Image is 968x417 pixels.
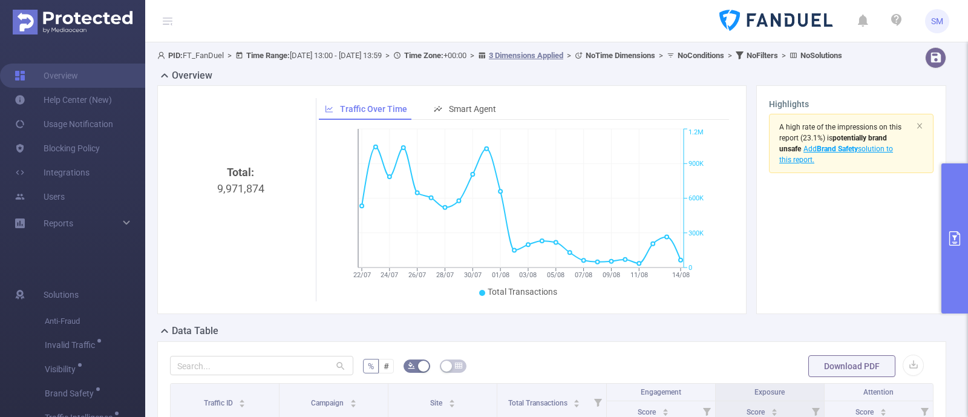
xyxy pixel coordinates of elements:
[563,51,575,60] span: >
[754,388,785,396] span: Exposure
[880,411,886,415] i: icon: caret-down
[488,287,557,297] span: Total Transactions
[855,408,875,416] span: Score
[350,398,356,401] i: icon: caret-up
[466,51,478,60] span: >
[172,324,218,338] h2: Data Table
[771,407,778,414] div: Sort
[771,411,777,415] i: icon: caret-down
[863,388,894,396] span: Attention
[641,388,681,396] span: Engagement
[44,283,79,307] span: Solutions
[779,123,901,164] span: (23.1%)
[436,271,454,279] tspan: 28/07
[573,398,580,405] div: Sort
[384,361,389,371] span: #
[800,51,842,60] b: No Solutions
[353,271,371,279] tspan: 22/07
[688,195,704,203] tspan: 600K
[340,104,407,114] span: Traffic Over Time
[239,398,246,401] i: icon: caret-up
[45,341,99,349] span: Invalid Traffic
[817,145,858,153] b: Brand Safety
[44,218,73,228] span: Reports
[771,407,777,410] i: icon: caret-up
[880,407,886,410] i: icon: caret-up
[382,51,393,60] span: >
[662,407,669,414] div: Sort
[172,68,212,83] h2: Overview
[168,51,183,60] b: PID:
[769,98,934,111] h3: Highlights
[224,51,235,60] span: >
[408,271,426,279] tspan: 26/07
[350,402,356,406] i: icon: caret-down
[368,361,374,371] span: %
[724,51,736,60] span: >
[15,88,112,112] a: Help Center (New)
[603,271,620,279] tspan: 09/08
[204,399,235,407] span: Traffic ID
[44,211,73,235] a: Reports
[246,51,290,60] b: Time Range:
[672,271,690,279] tspan: 14/08
[15,185,65,209] a: Users
[655,51,667,60] span: >
[15,64,78,88] a: Overview
[916,119,923,133] button: icon: close
[688,264,692,272] tspan: 0
[404,51,443,60] b: Time Zone:
[157,51,168,59] i: icon: user
[170,356,353,375] input: Search...
[575,271,592,279] tspan: 07/08
[492,271,509,279] tspan: 01/08
[15,112,113,136] a: Usage Notification
[175,164,306,367] div: 9,971,874
[448,402,455,406] i: icon: caret-down
[350,398,357,405] div: Sort
[508,399,569,407] span: Total Transactions
[916,122,923,130] i: icon: close
[778,51,790,60] span: >
[779,134,887,153] b: potentially brand unsafe
[45,365,80,373] span: Visibility
[808,355,895,377] button: Download PDF
[45,389,98,398] span: Brand Safety
[880,407,887,414] div: Sort
[311,399,345,407] span: Campaign
[779,123,901,142] span: A high rate of the impressions on this report
[489,51,563,60] u: 3 Dimensions Applied
[430,399,444,407] span: Site
[638,408,658,416] span: Score
[688,229,704,237] tspan: 300K
[239,402,246,406] i: icon: caret-down
[45,309,145,333] span: Anti-Fraud
[630,271,648,279] tspan: 11/08
[747,51,778,60] b: No Filters
[547,271,564,279] tspan: 05/08
[747,408,767,416] span: Score
[449,104,496,114] span: Smart Agent
[157,51,842,60] span: FT_FanDuel [DATE] 13:00 - [DATE] 13:59 +00:00
[455,362,462,369] i: icon: table
[586,51,655,60] b: No Time Dimensions
[464,271,482,279] tspan: 30/07
[574,402,580,406] i: icon: caret-down
[662,407,669,410] i: icon: caret-up
[678,51,724,60] b: No Conditions
[408,362,415,369] i: icon: bg-colors
[15,136,100,160] a: Blocking Policy
[662,411,669,415] i: icon: caret-down
[227,166,254,179] b: Total:
[13,10,132,34] img: Protected Media
[779,134,887,153] span: is
[931,9,943,33] span: SM
[238,398,246,405] div: Sort
[519,271,537,279] tspan: 03/08
[779,145,893,164] span: Add solution to this report.
[574,398,580,401] i: icon: caret-up
[15,160,90,185] a: Integrations
[381,271,398,279] tspan: 24/07
[688,160,704,168] tspan: 900K
[325,105,333,113] i: icon: line-chart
